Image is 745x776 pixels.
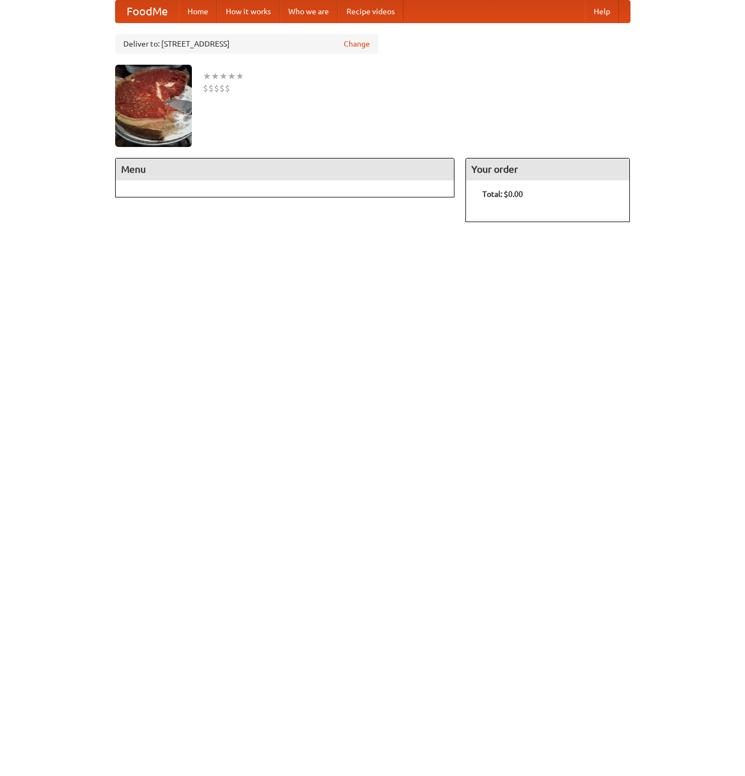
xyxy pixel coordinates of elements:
li: ★ [219,70,228,82]
h4: Your order [466,158,629,180]
a: Change [344,38,370,49]
a: FoodMe [116,1,179,22]
a: Who we are [280,1,338,22]
li: ★ [236,70,244,82]
h4: Menu [116,158,454,180]
a: Recipe videos [338,1,403,22]
a: How it works [217,1,280,22]
li: ★ [211,70,219,82]
img: angular.jpg [115,65,192,147]
li: $ [208,82,214,94]
li: ★ [203,70,211,82]
li: $ [219,82,225,94]
li: $ [203,82,208,94]
li: $ [225,82,230,94]
b: Total: $0.00 [482,190,523,199]
a: Help [585,1,619,22]
li: $ [214,82,219,94]
div: Deliver to: [STREET_ADDRESS] [115,34,378,54]
a: Home [179,1,217,22]
li: ★ [228,70,236,82]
